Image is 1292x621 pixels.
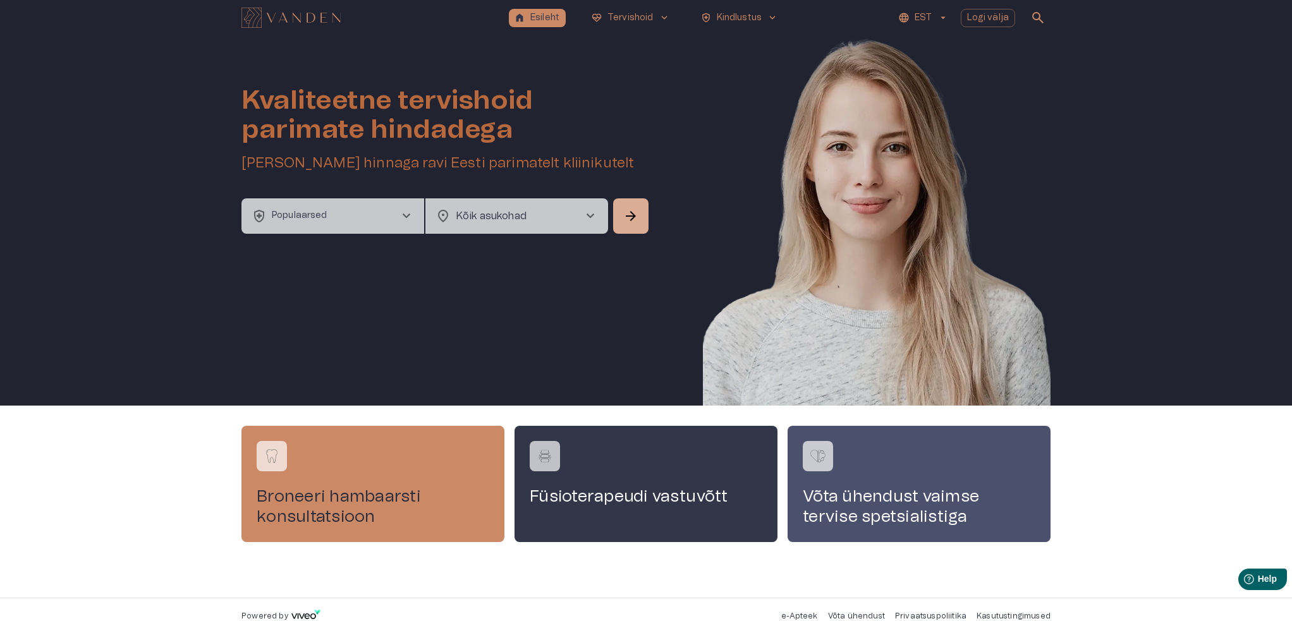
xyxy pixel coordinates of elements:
img: Füsioterapeudi vastuvõtt logo [535,447,554,466]
a: Navigate to homepage [241,9,504,27]
a: Navigate to service booking [515,426,777,542]
a: Navigate to service booking [788,426,1051,542]
span: chevron_right [583,208,598,224]
button: ecg_heartTervishoidkeyboard_arrow_down [586,9,675,27]
span: search [1030,10,1045,25]
span: chevron_right [399,208,414,224]
iframe: Help widget launcher [1193,564,1292,599]
button: Logi välja [961,9,1016,27]
p: Kindlustus [717,11,762,25]
p: Populaarsed [272,209,327,222]
button: open search modal [1025,5,1051,30]
a: Kasutustingimused [977,612,1051,620]
h4: Broneeri hambaarsti konsultatsioon [257,486,489,527]
span: keyboard_arrow_down [767,12,778,23]
h4: Võta ühendust vaimse tervise spetsialistiga [803,486,1035,527]
img: Võta ühendust vaimse tervise spetsialistiga logo [808,447,827,466]
img: Broneeri hambaarsti konsultatsioon logo [262,447,281,466]
button: Search [613,198,649,234]
h4: Füsioterapeudi vastuvõtt [530,486,762,507]
span: home [514,12,525,23]
p: Logi välja [967,11,1009,25]
span: arrow_forward [623,208,638,224]
img: Woman smiling [703,35,1051,443]
p: Esileht [530,11,559,25]
button: health_and_safetyPopulaarsedchevron_right [241,198,424,234]
h1: Kvaliteetne tervishoid parimate hindadega [241,86,651,144]
span: health_and_safety [252,208,267,224]
img: Vanden logo [241,8,341,28]
span: location_on [436,208,451,224]
a: Navigate to service booking [241,426,504,542]
span: ecg_heart [591,12,602,23]
button: homeEsileht [509,9,566,27]
span: keyboard_arrow_down [659,12,670,23]
a: e-Apteek [781,612,817,620]
p: Tervishoid [607,11,654,25]
p: EST [915,11,932,25]
span: health_and_safety [700,12,712,23]
h5: [PERSON_NAME] hinnaga ravi Eesti parimatelt kliinikutelt [241,154,651,172]
a: Privaatsuspoliitika [895,612,966,620]
button: health_and_safetyKindlustuskeyboard_arrow_down [695,9,784,27]
p: Kõik asukohad [456,208,563,224]
button: EST [896,9,950,27]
